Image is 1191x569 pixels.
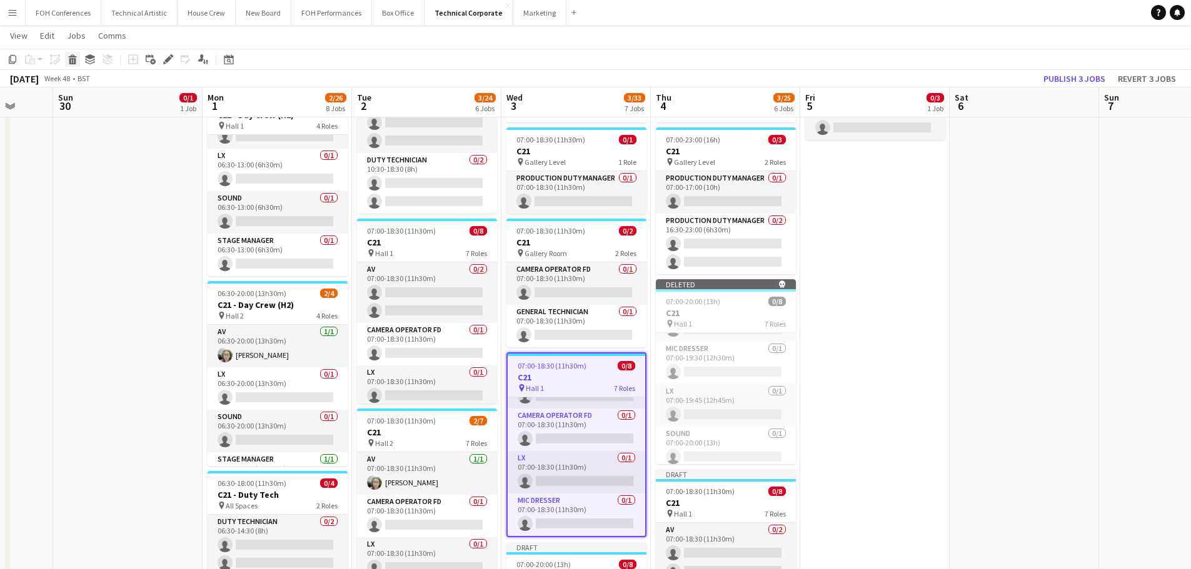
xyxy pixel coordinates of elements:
span: View [10,30,28,41]
span: 07:00-18:30 (11h30m) [516,226,585,235]
span: Gallery Level [525,157,566,167]
app-card-role: Sound0/106:30-13:00 (6h30m) [208,191,348,234]
app-card-role: LX0/107:00-18:30 (11h30m) [508,451,645,493]
app-card-role: Stage Manager0/109:00-14:30 (5h30m) [805,97,945,140]
app-card-role: AV1/106:30-20:00 (13h30m)[PERSON_NAME] [208,325,348,367]
h3: C21 - Day Crew (H2) [208,299,348,310]
h3: C21 [508,372,645,383]
app-card-role: Production Duty Manager0/216:30-23:00 (6h30m) [656,214,796,274]
span: 0/4 [320,478,338,488]
span: 2/4 [320,289,338,298]
span: 0/1 [179,93,197,102]
span: 07:00-18:30 (11h30m) [518,361,586,370]
span: Hall 2 [226,311,244,320]
app-card-role: AV1/107:00-18:30 (11h30m)[PERSON_NAME] [357,452,497,495]
span: 07:00-18:30 (11h30m) [367,226,436,235]
span: 2/7 [470,416,487,425]
span: Hall 1 [226,121,244,131]
app-job-card: Deleted 07:00-20:00 (13h)0/8C21 Hall 17 RolesAV0/207:00-19:30 (12h30m) Mic Dresser0/107:00-19:30 ... [656,279,796,464]
span: 0/3 [768,135,786,144]
div: 1 Job [927,104,943,113]
span: Hall 1 [375,249,393,258]
div: 7 Jobs [625,104,645,113]
span: 07:00-18:30 (11h30m) [666,487,735,496]
span: Gallery Room [525,249,567,258]
button: House Crew [178,1,236,25]
h3: C21 [357,427,497,438]
app-card-role: LX0/107:00-18:30 (11h30m) [357,365,497,408]
app-job-card: 06:30-20:00 (13h30m)2/4C21 - Day Crew (H2) Hall 24 RolesAV1/106:30-20:00 (13h30m)[PERSON_NAME]LX0... [208,281,348,466]
app-job-card: 07:00-18:30 (11h30m)0/8C21 Hall 17 RolesAV0/207:00-18:30 (11h30m) Camera Operator FD0/107:00-18:3... [506,352,646,537]
app-card-role: General Technician0/107:00-18:30 (11h30m) [506,305,646,347]
app-card-role: Stage Manager0/106:30-13:00 (6h30m) [208,234,348,276]
span: Sun [1104,92,1119,103]
h3: C21 [506,146,646,157]
span: 0/2 [619,226,636,235]
span: All Spaces [226,501,258,510]
span: 0/8 [619,560,636,569]
button: Box Office [372,1,425,25]
a: Edit [35,27,59,44]
span: 4 Roles [316,311,338,320]
app-card-role: LX0/107:00-19:45 (12h45m) [656,384,796,427]
app-card-role: Camera Operator FD0/107:00-18:30 (11h30m) [506,262,646,305]
app-card-role: Sound0/107:00-20:00 (13h) [656,427,796,469]
app-card-role: AV0/207:00-18:30 (11h30m) [357,262,497,323]
button: FOH Conferences [26,1,101,25]
div: 06:30-13:00 (6h30m)0/5C21 - Day Crew (H1) Hall 14 RolesAV0/206:30-13:00 (6h30m) LX0/106:30-13:00 ... [208,91,348,276]
div: 6 Jobs [475,104,495,113]
span: 7 [1102,99,1119,113]
app-job-card: 07:00-18:30 (11h30m)0/2C21 Gallery Room2 RolesCamera Operator FD0/107:00-18:30 (11h30m) General T... [506,219,646,347]
span: Jobs [67,30,86,41]
app-card-role: Camera Operator FD0/107:00-18:30 (11h30m) [357,495,497,537]
app-card-role: LX0/106:30-13:00 (6h30m) [208,149,348,191]
span: 5 [803,99,815,113]
app-job-card: 07:00-18:30 (11h30m)0/1C21 Gallery Level1 RoleProduction Duty Manager0/107:00-18:30 (11h30m) [506,127,646,214]
span: Thu [656,92,671,103]
button: Technical Corporate [425,1,513,25]
span: 2 [355,99,371,113]
app-card-role: LX0/106:30-20:00 (13h30m) [208,367,348,410]
span: Sat [955,92,968,103]
span: 7 Roles [466,438,487,448]
span: Hall 1 [526,383,544,393]
app-job-card: 07:00-18:30 (11h30m)0/4C21 - Duty Tech All Spaces2 RolesDuty Technician0/207:00-15:00 (8h) Duty T... [357,49,497,214]
span: Fri [805,92,815,103]
app-card-role: Camera Operator FD0/107:00-18:30 (11h30m) [508,408,645,451]
button: New Board [236,1,291,25]
span: Edit [40,30,54,41]
div: Draft [506,542,646,552]
app-card-role: Stage Manager1/106:30-20:00 (13h30m) [208,452,348,498]
span: Hall 1 [674,509,692,518]
app-card-role: Duty Technician0/207:00-15:00 (8h) [357,92,497,153]
div: 6 Jobs [774,104,794,113]
app-card-role: Mic Dresser0/107:00-18:30 (11h30m) [508,493,645,536]
span: Tue [357,92,371,103]
span: 0/8 [618,361,635,370]
span: 4 [654,99,671,113]
button: Technical Artistic [101,1,178,25]
span: Mon [208,92,224,103]
span: 0/8 [470,226,487,235]
app-card-role: Sound0/106:30-20:00 (13h30m) [208,410,348,452]
span: 30 [56,99,73,113]
app-job-card: 07:00-23:00 (16h)0/3C21 Gallery Level2 RolesProduction Duty Manager0/107:00-17:00 (10h) Productio... [656,127,796,274]
button: Publish 3 jobs [1038,71,1110,87]
span: 2 Roles [316,501,338,510]
app-card-role: Mic Dresser0/107:00-19:30 (12h30m) [656,342,796,384]
span: 2 Roles [765,157,786,167]
h3: C21 [656,307,796,319]
span: Sun [58,92,73,103]
span: 0/3 [927,93,944,102]
button: FOH Performances [291,1,372,25]
span: 2/26 [325,93,346,102]
div: 07:00-18:30 (11h30m)0/8C21 Hall 17 RolesAV0/207:00-18:30 (11h30m) Camera Operator FD0/107:00-18:3... [357,219,497,403]
span: 07:00-23:00 (16h) [666,135,720,144]
span: Comms [98,30,126,41]
h3: C21 [357,237,497,248]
